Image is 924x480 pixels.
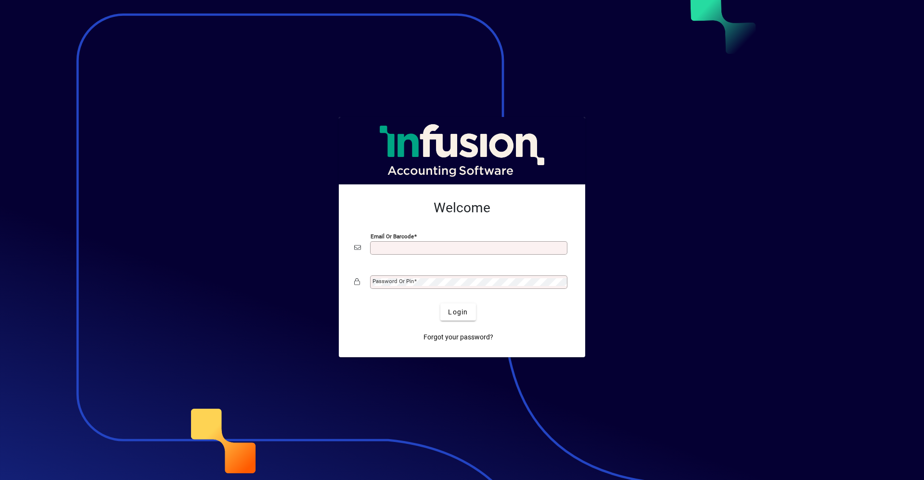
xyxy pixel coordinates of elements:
[440,303,475,321] button: Login
[354,200,570,216] h2: Welcome
[423,332,493,342] span: Forgot your password?
[420,328,497,346] a: Forgot your password?
[372,278,414,285] mat-label: Password or Pin
[371,233,414,240] mat-label: Email or Barcode
[448,307,468,317] span: Login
